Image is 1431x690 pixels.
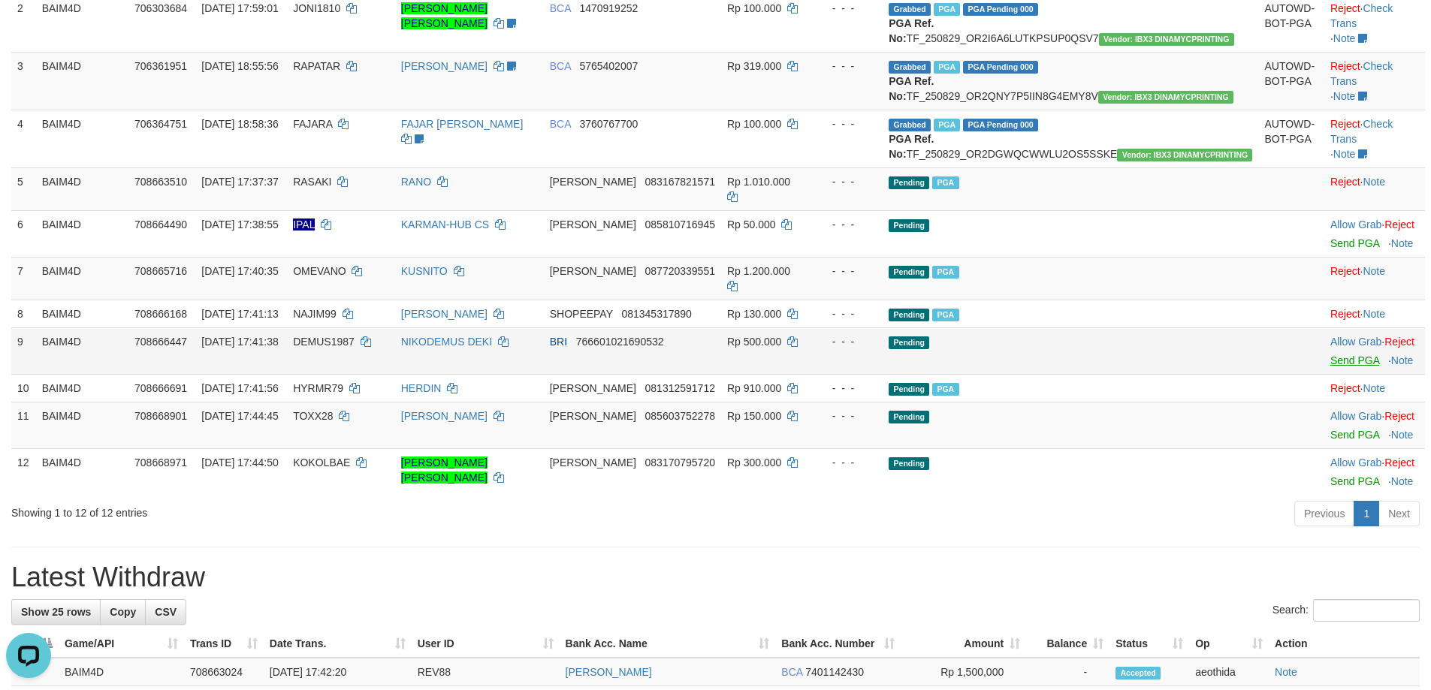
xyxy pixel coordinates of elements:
td: REV88 [412,658,560,686]
a: Reject [1384,456,1414,469]
a: Note [1391,429,1414,441]
span: BCA [550,60,571,72]
td: 10 [11,374,36,402]
a: Allow Grab [1330,336,1381,348]
a: [PERSON_NAME] [566,666,652,678]
span: Copy 1470919252 to clipboard [579,2,638,14]
a: Note [1333,32,1356,44]
span: Pending [889,411,929,423]
span: Rp 300.000 [727,456,781,469]
div: - - - [818,455,877,470]
span: Copy 3760767700 to clipboard [579,118,638,130]
td: 9 [11,327,36,374]
span: · [1330,218,1384,231]
span: Rp 130.000 [727,308,781,320]
td: 708663024 [184,658,264,686]
td: [DATE] 17:42:20 [264,658,412,686]
h1: Latest Withdraw [11,562,1420,592]
td: BAIM4D [36,374,128,402]
span: Pending [889,309,929,321]
a: 1 [1354,501,1379,526]
a: Send PGA [1330,237,1379,249]
th: Action [1269,630,1420,658]
span: SHOPEEPAY [550,308,613,320]
span: OMEVANO [293,265,346,277]
td: - [1026,658,1109,686]
span: [DATE] 17:41:56 [201,382,278,394]
td: · [1324,167,1425,210]
a: Reject [1384,336,1414,348]
div: - - - [818,59,877,74]
td: AUTOWD-BOT-PGA [1258,110,1324,167]
th: Amount: activate to sort column ascending [901,630,1026,658]
span: Marked by aeoyuva [934,61,960,74]
span: 708666691 [134,382,187,394]
span: Marked by aeoriva [932,176,959,189]
span: Pending [889,457,929,470]
a: Send PGA [1330,354,1379,366]
a: Show 25 rows [11,599,101,625]
td: BAIM4D [36,52,128,110]
span: Grabbed [889,3,931,16]
a: [PERSON_NAME] [PERSON_NAME] [401,2,488,29]
td: 11 [11,402,36,448]
span: HYRMR79 [293,382,343,394]
a: Reject [1330,176,1360,188]
a: Allow Grab [1330,218,1381,231]
span: [DATE] 17:41:38 [201,336,278,348]
th: Status: activate to sort column ascending [1109,630,1189,658]
span: [PERSON_NAME] [550,176,636,188]
span: 708666447 [134,336,187,348]
span: Show 25 rows [21,606,91,618]
span: Pending [889,383,929,396]
td: · [1324,210,1425,257]
a: Reject [1330,308,1360,320]
span: · [1330,410,1384,422]
td: · [1324,300,1425,327]
th: Op: activate to sort column ascending [1189,630,1269,658]
a: Next [1378,501,1420,526]
td: · [1324,327,1425,374]
span: Vendor URL: https://order2.1velocity.biz [1098,91,1233,104]
div: Showing 1 to 12 of 12 entries [11,499,585,520]
a: KARMAN-HUB CS [401,218,489,231]
span: BCA [550,118,571,130]
td: BAIM4D [36,257,128,300]
td: · · [1324,52,1425,110]
span: BRI [550,336,567,348]
a: [PERSON_NAME] [401,308,488,320]
span: PGA Pending [963,119,1038,131]
td: TF_250829_OR2DGWQCWWLU2OS5SSKE [883,110,1258,167]
span: BCA [781,666,802,678]
span: Marked by aeoyuva [934,3,960,16]
div: - - - [818,334,877,349]
td: 12 [11,448,36,495]
span: RAPATAR [293,60,340,72]
span: Copy 081312591712 to clipboard [645,382,715,394]
a: Reject [1330,2,1360,14]
span: [DATE] 17:37:37 [201,176,278,188]
span: 708666168 [134,308,187,320]
td: 7 [11,257,36,300]
td: BAIM4D [59,658,184,686]
span: Rp 319.000 [727,60,781,72]
span: Copy [110,606,136,618]
th: Bank Acc. Name: activate to sort column ascending [560,630,776,658]
span: Copy 083170795720 to clipboard [645,456,715,469]
label: Search: [1273,599,1420,622]
span: Copy 085603752278 to clipboard [645,410,715,422]
div: - - - [818,217,877,232]
td: 6 [11,210,36,257]
a: [PERSON_NAME] [401,60,488,72]
a: Note [1363,308,1385,320]
td: 4 [11,110,36,167]
div: - - - [818,116,877,131]
span: Rp 910.000 [727,382,781,394]
span: 706364751 [134,118,187,130]
a: Note [1275,666,1297,678]
span: NAJIM99 [293,308,337,320]
a: Note [1391,475,1414,487]
span: Copy 083167821571 to clipboard [645,176,715,188]
a: Check Trans [1330,60,1393,87]
span: DEMUS1987 [293,336,355,348]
